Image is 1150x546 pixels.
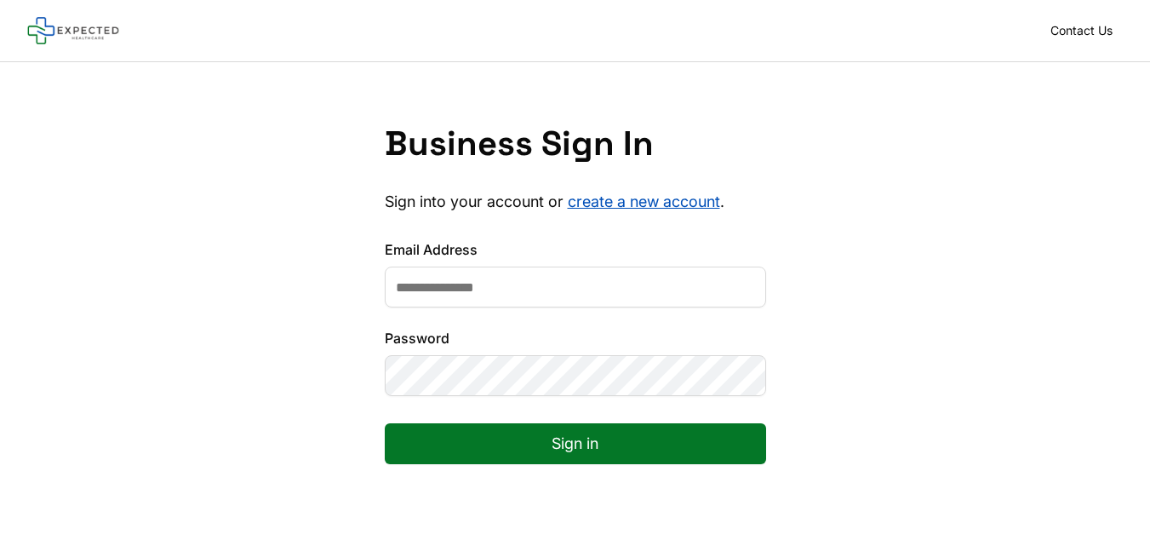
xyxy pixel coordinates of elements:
[385,124,766,164] h1: Business Sign In
[1040,19,1123,43] a: Contact Us
[385,328,766,348] label: Password
[385,423,766,464] button: Sign in
[568,193,720,210] a: create a new account
[385,192,766,212] p: Sign into your account or .
[385,239,766,260] label: Email Address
